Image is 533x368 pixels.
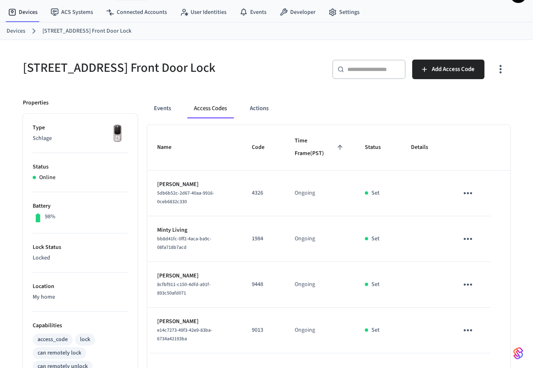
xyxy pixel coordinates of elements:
[371,280,380,289] p: Set
[252,189,275,197] p: 4326
[157,141,182,154] span: Name
[38,335,68,344] div: access_code
[33,124,128,132] p: Type
[23,99,49,107] p: Properties
[371,326,380,335] p: Set
[42,27,131,35] a: [STREET_ADDRESS] Front Door Lock
[371,189,380,197] p: Set
[285,171,355,216] td: Ongoing
[157,190,214,205] span: 5db6b52c-2d67-40aa-9916-0ceb6832c330
[147,125,511,353] table: sticky table
[233,5,273,20] a: Events
[7,27,25,35] a: Devices
[157,180,233,189] p: [PERSON_NAME]
[33,134,128,143] p: Schlage
[38,349,81,357] div: can remotely lock
[285,262,355,308] td: Ongoing
[273,5,322,20] a: Developer
[371,235,380,243] p: Set
[100,5,173,20] a: Connected Accounts
[157,226,233,235] p: Minty Living
[33,254,128,262] p: Locked
[33,293,128,301] p: My home
[157,235,211,251] span: bb8d41fc-0ff2-4aca-ba9c-08fa718b7acd
[33,243,128,252] p: Lock Status
[411,141,439,154] span: Details
[412,60,484,79] button: Add Access Code
[252,280,275,289] p: 9448
[23,60,262,76] h5: [STREET_ADDRESS] Front Door Lock
[45,213,56,221] p: 98%
[322,5,366,20] a: Settings
[513,347,523,360] img: SeamLogoGradient.69752ec5.svg
[432,64,475,75] span: Add Access Code
[187,99,233,118] button: Access Codes
[44,5,100,20] a: ACS Systems
[39,173,56,182] p: Online
[252,326,275,335] p: 9013
[285,216,355,262] td: Ongoing
[252,141,275,154] span: Code
[147,99,178,118] button: Events
[33,202,128,211] p: Battery
[252,235,275,243] p: 1984
[33,321,128,330] p: Capabilities
[243,99,275,118] button: Actions
[173,5,233,20] a: User Identities
[157,327,212,342] span: e14c7273-49f3-42e9-83ba-6734a42193ba
[365,141,391,154] span: Status
[33,163,128,171] p: Status
[157,281,211,297] span: 8cfbf911-c150-4dfd-a91f-893c50afd071
[147,99,511,118] div: ant example
[80,335,90,344] div: lock
[295,135,345,160] span: Time Frame(PST)
[107,124,128,144] img: Yale Assure Touchscreen Wifi Smart Lock, Satin Nickel, Front
[157,317,233,326] p: [PERSON_NAME]
[2,5,44,20] a: Devices
[285,308,355,353] td: Ongoing
[157,272,233,280] p: [PERSON_NAME]
[33,282,128,291] p: Location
